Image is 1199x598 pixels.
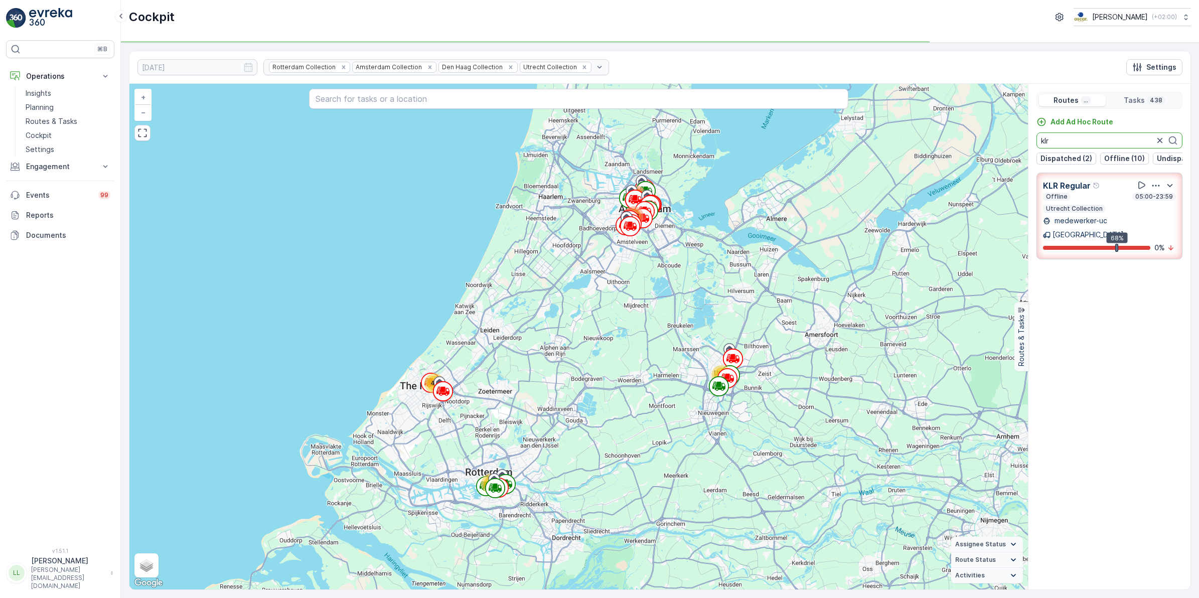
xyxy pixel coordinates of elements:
[1149,96,1163,104] p: 438
[711,365,731,385] div: 62
[1051,117,1113,127] p: Add Ad Hoc Route
[6,8,26,28] img: logo
[6,66,114,86] button: Operations
[1124,95,1145,105] p: Tasks
[26,88,51,98] p: Insights
[1036,117,1113,127] a: Add Ad Hoc Route
[6,225,114,245] a: Documents
[26,210,110,220] p: Reports
[132,576,165,589] a: Open this area in Google Maps (opens a new window)
[26,130,52,140] p: Cockpit
[29,8,72,28] img: logo_light-DOdMpM7g.png
[951,537,1023,552] summary: Assignee Status
[951,552,1023,568] summary: Route Status
[1043,180,1091,192] p: KLR Regular
[1100,153,1149,165] button: Offline (10)
[26,162,94,172] p: Engagement
[141,108,146,116] span: −
[1054,95,1079,105] p: Routes
[1093,182,1101,190] div: Help Tooltip Icon
[137,59,257,75] input: dd/mm/yyyy
[955,556,996,564] span: Route Status
[1074,12,1088,23] img: basis-logo_rgb2x.png
[424,373,444,393] div: 40
[97,45,107,53] p: ⌘B
[624,206,644,226] div: 153
[1134,193,1174,201] p: 05:00-23:59
[26,71,94,81] p: Operations
[22,128,114,142] a: Cockpit
[100,191,108,199] p: 99
[955,571,985,579] span: Activities
[1107,232,1128,243] div: 68%
[1053,230,1124,240] p: [GEOGRAPHIC_DATA]
[1036,153,1096,165] button: Dispatched (2)
[309,89,848,109] input: Search for tasks or a location
[1152,13,1177,21] p: ( +02:00 )
[26,190,92,200] p: Events
[22,142,114,157] a: Settings
[1036,132,1182,148] input: Search Routes
[6,205,114,225] a: Reports
[22,114,114,128] a: Routes & Tasks
[1040,154,1092,164] p: Dispatched (2)
[26,116,77,126] p: Routes & Tasks
[135,554,158,576] a: Layers
[132,576,165,589] img: Google
[1154,243,1165,253] p: 0 %
[951,568,1023,583] summary: Activities
[31,566,105,590] p: [PERSON_NAME][EMAIL_ADDRESS][DOMAIN_NAME]
[6,556,114,590] button: LL[PERSON_NAME][PERSON_NAME][EMAIL_ADDRESS][DOMAIN_NAME]
[1146,62,1176,72] p: Settings
[26,102,54,112] p: Planning
[6,548,114,554] span: v 1.51.1
[6,157,114,177] button: Engagement
[1053,216,1107,226] p: medewerker-uc
[481,474,501,494] div: 69
[135,90,151,105] a: Zoom In
[1083,96,1089,104] p: ...
[1074,8,1191,26] button: [PERSON_NAME](+02:00)
[1045,193,1069,201] p: Offline
[1045,205,1104,213] p: Utrecht Collection
[1104,154,1145,164] p: Offline (10)
[31,556,105,566] p: [PERSON_NAME]
[1016,315,1026,367] p: Routes & Tasks
[9,565,25,581] div: LL
[26,144,54,155] p: Settings
[22,100,114,114] a: Planning
[1126,59,1182,75] button: Settings
[22,86,114,100] a: Insights
[141,93,145,101] span: +
[6,185,114,205] a: Events99
[129,9,175,25] p: Cockpit
[26,230,110,240] p: Documents
[135,105,151,120] a: Zoom Out
[955,540,1006,548] span: Assignee Status
[1092,12,1148,22] p: [PERSON_NAME]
